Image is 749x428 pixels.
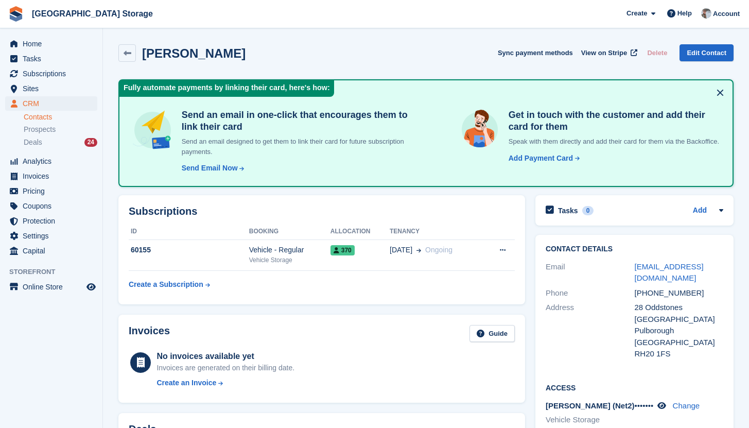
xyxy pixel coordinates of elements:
[626,8,647,19] span: Create
[23,184,84,198] span: Pricing
[558,206,578,215] h2: Tasks
[85,281,97,293] a: Preview store
[5,280,97,294] a: menu
[5,169,97,183] a: menu
[635,348,724,360] div: RH20 1FS
[182,163,238,174] div: Send Email Now
[546,302,635,360] div: Address
[546,382,723,392] h2: Access
[5,199,97,213] a: menu
[5,37,97,51] a: menu
[5,66,97,81] a: menu
[5,214,97,228] a: menu
[635,314,724,326] div: [GEOGRAPHIC_DATA]
[156,350,294,363] div: No invoices available yet
[469,325,515,342] a: Guide
[635,325,724,337] div: Pulborough
[24,137,97,148] a: Deals 24
[23,244,84,258] span: Capital
[23,229,84,243] span: Settings
[330,224,390,240] th: Allocation
[23,169,84,183] span: Invoices
[680,44,734,61] a: Edit Contact
[23,96,84,111] span: CRM
[24,125,56,134] span: Prospects
[129,325,170,342] h2: Invoices
[330,245,355,255] span: 370
[498,44,573,61] button: Sync payment methods
[156,363,294,373] div: Invoices are generated on their billing date.
[23,280,84,294] span: Online Store
[24,124,97,135] a: Prospects
[5,52,97,66] a: menu
[459,109,500,150] img: get-in-touch-e3e95b6451f4e49772a6039d3abdde126589d6f45a760754adfa51be33bf0f70.svg
[673,401,700,410] a: Change
[156,378,294,388] a: Create an Invoice
[546,245,723,253] h2: Contact Details
[23,199,84,213] span: Coupons
[693,205,707,217] a: Add
[8,6,24,22] img: stora-icon-8386f47178a22dfd0bd8f6a31ec36ba5ce8667c1dd55bd0f319d3a0aa187defe.svg
[701,8,711,19] img: Will Strivens
[546,287,635,299] div: Phone
[23,214,84,228] span: Protection
[425,246,452,254] span: Ongoing
[581,48,627,58] span: View on Stripe
[635,337,724,349] div: [GEOGRAPHIC_DATA]
[504,109,720,132] h4: Get in touch with the customer and add their card for them
[390,224,483,240] th: Tenancy
[23,37,84,51] span: Home
[546,261,635,284] div: Email
[23,81,84,96] span: Sites
[9,267,102,277] span: Storefront
[5,154,97,168] a: menu
[5,184,97,198] a: menu
[635,262,704,283] a: [EMAIL_ADDRESS][DOMAIN_NAME]
[635,401,654,410] span: •••••••
[509,153,573,164] div: Add Payment Card
[582,206,594,215] div: 0
[129,224,249,240] th: ID
[23,154,84,168] span: Analytics
[178,136,419,157] p: Send an email designed to get them to link their card for future subscription payments.
[156,378,216,388] div: Create an Invoice
[249,224,330,240] th: Booking
[129,245,249,255] div: 60155
[635,302,724,314] div: 28 Oddstones
[129,279,203,290] div: Create a Subscription
[24,112,97,122] a: Contacts
[5,244,97,258] a: menu
[249,245,330,255] div: Vehicle - Regular
[5,96,97,111] a: menu
[677,8,692,19] span: Help
[643,44,671,61] button: Delete
[390,245,412,255] span: [DATE]
[84,138,97,147] div: 24
[142,46,246,60] h2: [PERSON_NAME]
[546,414,635,426] li: Vehicle Storage
[504,153,581,164] a: Add Payment Card
[129,206,515,217] h2: Subscriptions
[5,81,97,96] a: menu
[178,109,419,132] h4: Send an email in one-click that encourages them to link their card
[249,255,330,265] div: Vehicle Storage
[132,109,173,151] img: send-email-b5881ef4c8f827a638e46e229e590028c7e36e3a6c99d2365469aff88783de13.svg
[23,52,84,66] span: Tasks
[504,136,720,147] p: Speak with them directly and add their card for them via the Backoffice.
[28,5,157,22] a: [GEOGRAPHIC_DATA] Storage
[635,287,724,299] div: [PHONE_NUMBER]
[23,66,84,81] span: Subscriptions
[119,80,334,97] div: Fully automate payments by linking their card, here's how:
[129,275,210,294] a: Create a Subscription
[546,401,635,410] span: [PERSON_NAME] (Net2)
[577,44,639,61] a: View on Stripe
[5,229,97,243] a: menu
[24,138,42,147] span: Deals
[713,9,740,19] span: Account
